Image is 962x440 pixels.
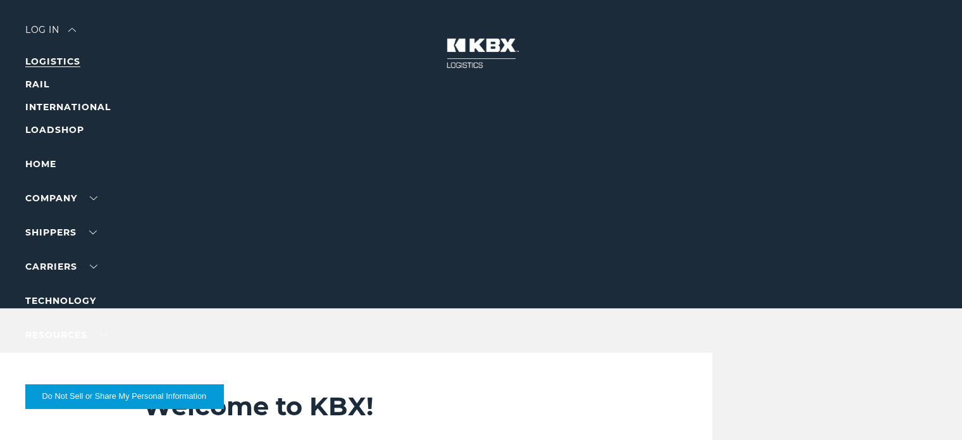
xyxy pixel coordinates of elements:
[68,28,76,32] img: arrow
[25,192,97,204] a: Company
[25,295,96,306] a: Technology
[25,79,49,90] a: RAIL
[143,391,662,422] h2: Welcome to KBX!
[25,25,76,44] div: Log in
[434,25,529,81] img: kbx logo
[25,56,80,67] a: LOGISTICS
[25,329,108,341] a: RESOURCES
[25,101,111,113] a: INTERNATIONAL
[25,124,84,135] a: LOADSHOP
[25,384,223,408] button: Do Not Sell or Share My Personal Information
[25,227,97,238] a: SHIPPERS
[25,261,97,272] a: Carriers
[25,158,56,170] a: Home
